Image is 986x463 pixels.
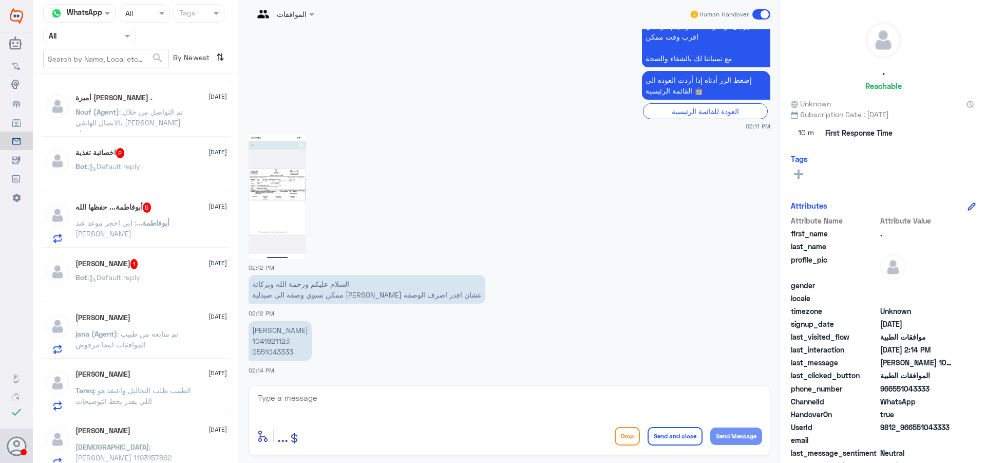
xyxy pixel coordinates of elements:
span: jana (Agent) [75,329,117,338]
img: defaultAdmin.png [45,427,70,452]
span: [DATE] [208,147,227,157]
span: 9812_966551043333 [880,422,955,433]
img: defaultAdmin.png [866,23,901,58]
img: defaultAdmin.png [45,94,70,119]
span: 02:11 PM [746,122,770,131]
span: [DATE] [208,92,227,101]
span: 966551043333 [880,383,955,394]
span: : ابي احجز موعد عند [PERSON_NAME] [75,218,136,238]
h5: Mohammed Alanazi [75,427,130,435]
h6: Tags [791,154,808,163]
span: Attribute Value [880,215,955,226]
span: First Response Time [825,127,893,138]
span: last_clicked_button [791,370,878,381]
i: check [10,406,23,418]
span: Nouf (Agent) [75,107,119,116]
span: Human Handover [699,10,749,19]
h6: Attributes [791,201,827,210]
span: . [880,228,955,239]
span: first_name [791,228,878,239]
span: UserId [791,422,878,433]
span: 02:14 PM [249,367,274,374]
span: : Default reply [87,162,140,171]
span: [DATE] [208,202,227,211]
button: ... [277,424,288,448]
span: 2 [116,148,125,158]
span: [DATE] [208,258,227,268]
span: [DATE] [208,368,227,378]
span: : تم التواصل من خلال الاتصال الهاتفي، [PERSON_NAME] بخدمتك [75,107,183,138]
span: 2025-09-22T09:23:07.707Z [880,319,955,329]
span: [DEMOGRAPHIC_DATA] [75,442,149,451]
span: Attribute Name [791,215,878,226]
span: 0 [880,448,955,458]
span: signup_date [791,319,878,329]
h5: . [882,66,885,78]
h5: Ali [75,313,130,322]
span: gender [791,280,878,291]
span: By Newest [169,49,212,69]
span: last_interaction [791,344,878,355]
span: last_message_sentiment [791,448,878,458]
button: Send Message [710,428,762,445]
span: [DATE] [208,312,227,321]
p: 22/9/2025, 2:14 PM [249,321,312,361]
span: [DATE] [208,425,227,434]
span: 02:12 PM [249,310,274,317]
h5: Ali Afif [75,259,138,269]
span: last_message [791,357,878,368]
p: 22/9/2025, 2:12 PM [249,275,485,304]
img: defaultAdmin.png [45,370,70,396]
h5: Tareq Alalami [75,370,130,379]
h5: اخصائية تغذية [75,148,125,158]
i: ⇅ [216,49,224,66]
span: : Default reply [87,273,140,282]
span: 2 [880,396,955,407]
span: email [791,435,878,446]
span: Unknown [880,306,955,317]
h6: Reachable [865,81,902,90]
span: locale [791,293,878,304]
div: Tags [178,7,196,21]
span: null [880,280,955,291]
span: ... [277,427,288,445]
span: 10 m [791,124,822,142]
div: العودة للقائمة الرئيسية [643,103,768,119]
img: 776797404953119.jpg [249,134,306,259]
span: Subscription Date : [DATE] [791,109,976,120]
span: Bot [75,273,87,282]
span: Unknown [791,98,831,109]
span: الموافقات الطبية [880,370,955,381]
img: defaultAdmin.png [45,148,70,174]
img: defaultAdmin.png [880,254,906,280]
span: 1 [130,259,138,269]
span: last_name [791,241,878,252]
span: : الطبيب طلب التحاليل واعتقد هو اللي يقدر يحط التوضيحات [75,386,191,405]
button: Send and close [648,427,703,446]
img: whatsapp.png [49,6,64,21]
span: Tareq [75,386,94,395]
span: موافقات الطبية [880,331,955,342]
input: Search by Name, Local etc… [44,49,168,68]
span: last_visited_flow [791,331,878,342]
span: true [880,409,955,420]
img: defaultAdmin.png [45,202,70,228]
span: profile_pic [791,254,878,278]
span: 5 [143,202,151,213]
img: Widebot Logo [10,8,23,24]
button: search [151,50,164,67]
span: Bot [75,162,87,171]
img: defaultAdmin.png [45,259,70,285]
span: مشعاء بخيت الدوسري 1041821123 0551043333 [880,357,955,368]
span: phone_number [791,383,878,394]
h5: أميرة غاطي المطيري . [75,94,153,102]
h5: أبوفاطمة... حفظها الله [75,202,151,213]
span: : تم متابعه من طبيب الموافقات ايضا مرفوض [75,329,178,349]
span: timezone [791,306,878,317]
span: search [151,52,164,64]
span: HandoverOn [791,409,878,420]
span: 2025-09-22T11:14:18.749Z [880,344,955,355]
span: ChannelId [791,396,878,407]
span: null [880,293,955,304]
span: 02:12 PM [249,264,274,271]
